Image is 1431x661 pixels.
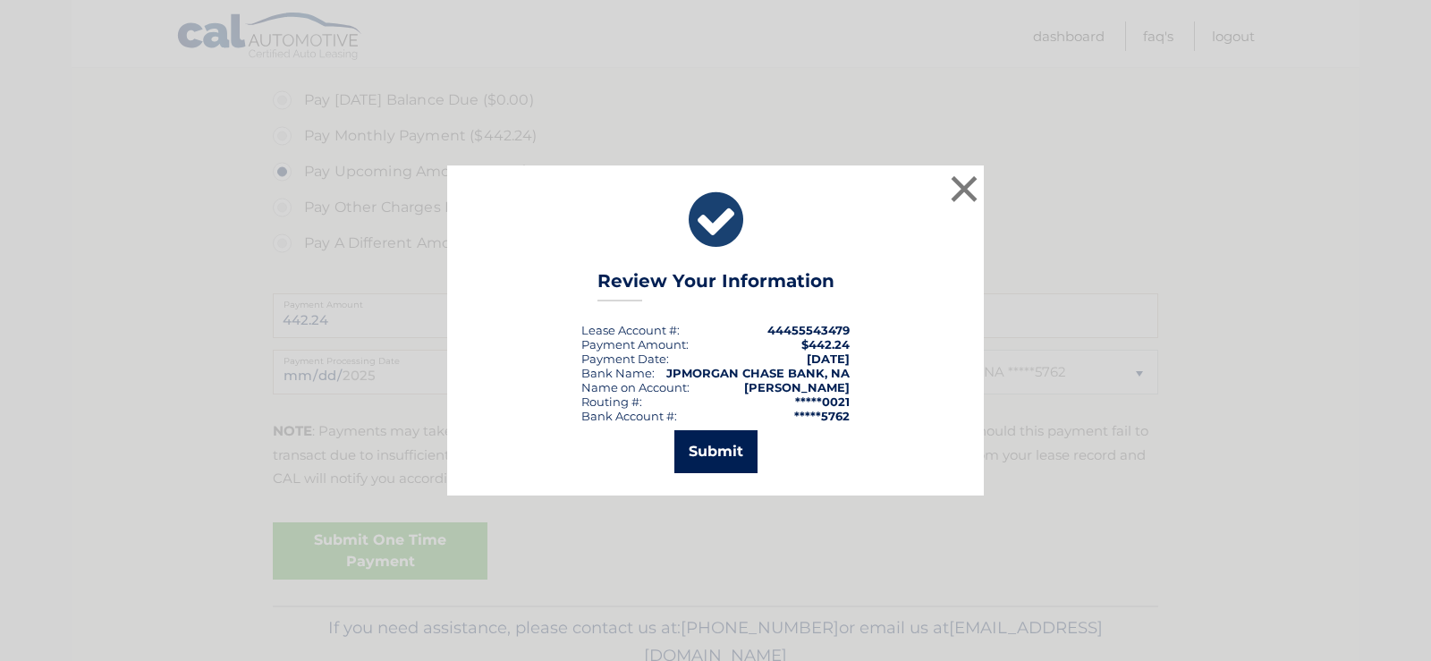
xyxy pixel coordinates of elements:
[581,394,642,409] div: Routing #:
[581,352,666,366] span: Payment Date
[674,430,758,473] button: Submit
[581,366,655,380] div: Bank Name:
[581,380,690,394] div: Name on Account:
[767,323,850,337] strong: 44455543479
[801,337,850,352] span: $442.24
[597,270,834,301] h3: Review Your Information
[581,323,680,337] div: Lease Account #:
[807,352,850,366] span: [DATE]
[744,380,850,394] strong: [PERSON_NAME]
[946,171,982,207] button: ×
[666,366,850,380] strong: JPMORGAN CHASE BANK, NA
[581,409,677,423] div: Bank Account #:
[581,352,669,366] div: :
[581,337,689,352] div: Payment Amount:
